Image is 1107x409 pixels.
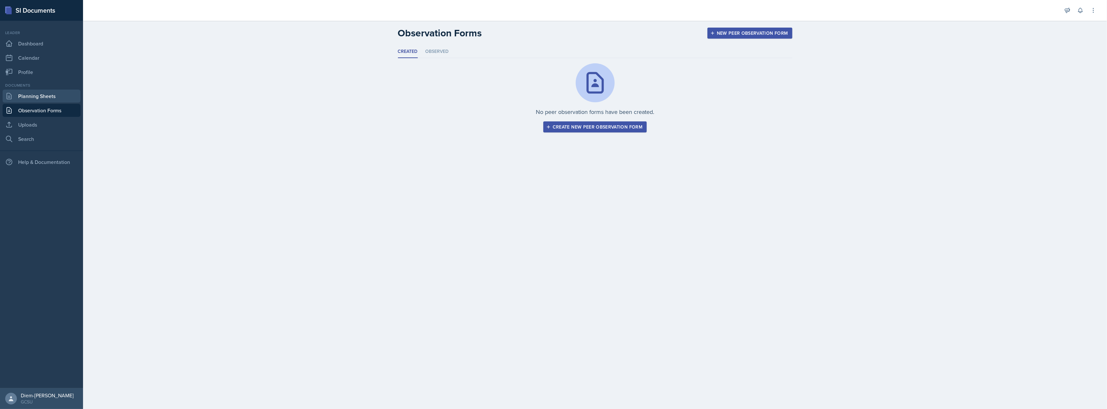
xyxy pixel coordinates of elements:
[3,37,80,50] a: Dashboard
[426,45,449,58] li: Observed
[3,90,80,103] a: Planning Sheets
[3,155,80,168] div: Help & Documentation
[3,104,80,117] a: Observation Forms
[547,124,643,130] div: Create new peer observation form
[3,66,80,79] a: Profile
[3,30,80,36] div: Leader
[21,399,74,405] div: GCSU
[536,107,654,116] p: No peer observation forms have been created.
[398,27,482,39] h2: Observation Forms
[3,82,80,88] div: Documents
[3,51,80,64] a: Calendar
[712,31,788,36] div: New Peer Observation Form
[707,28,792,39] button: New Peer Observation Form
[21,392,74,399] div: Diem-[PERSON_NAME]
[543,121,647,132] button: Create new peer observation form
[3,132,80,145] a: Search
[398,45,418,58] li: Created
[3,118,80,131] a: Uploads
